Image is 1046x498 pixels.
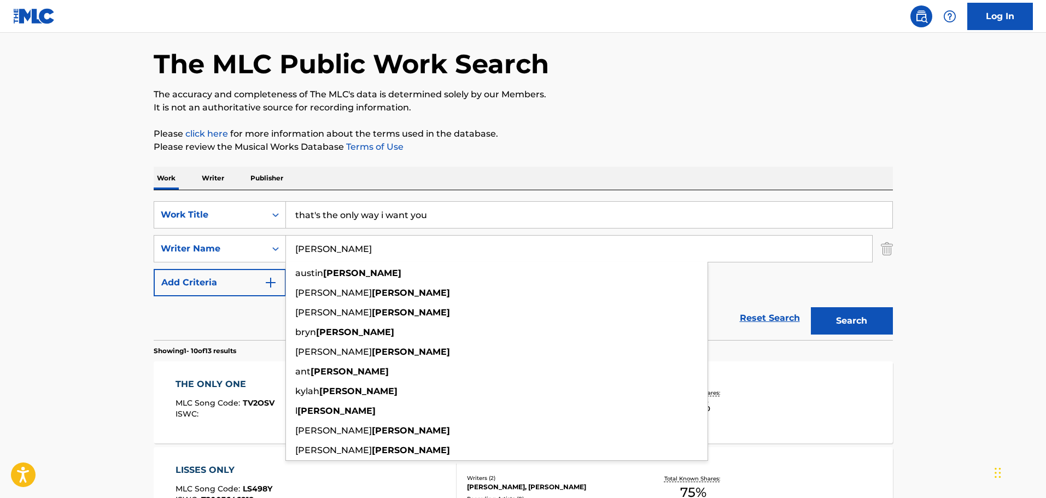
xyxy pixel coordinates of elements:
p: The accuracy and completeness of The MLC's data is determined solely by our Members. [154,88,893,101]
strong: [PERSON_NAME] [372,425,450,436]
span: [PERSON_NAME] [295,288,372,298]
a: Public Search [910,5,932,27]
strong: [PERSON_NAME] [372,307,450,318]
a: Reset Search [734,306,805,330]
strong: [PERSON_NAME] [372,347,450,357]
span: MLC Song Code : [176,484,243,494]
span: bryn [295,327,316,337]
img: 9d2ae6d4665cec9f34b9.svg [264,276,277,289]
strong: [PERSON_NAME] [323,268,401,278]
span: ISWC : [176,409,201,419]
span: austin [295,268,323,278]
p: Writer [198,167,227,190]
p: Showing 1 - 10 of 13 results [154,346,236,356]
span: [PERSON_NAME] [295,445,372,455]
span: ant [295,366,311,377]
span: TV2OSV [243,398,274,408]
div: Work Title [161,208,259,221]
div: Writers ( 2 ) [467,474,632,482]
button: Add Criteria [154,269,286,296]
p: Work [154,167,179,190]
div: [PERSON_NAME], [PERSON_NAME] [467,482,632,492]
p: Publisher [247,167,287,190]
a: Log In [967,3,1033,30]
strong: [PERSON_NAME] [372,288,450,298]
div: Drag [995,456,1001,489]
span: l [295,406,297,416]
form: Search Form [154,201,893,340]
span: LS498Y [243,484,272,494]
a: Terms of Use [344,142,404,152]
span: MLC Song Code : [176,398,243,408]
div: Writer Name [161,242,259,255]
p: Please for more information about the terms used in the database. [154,127,893,140]
a: click here [185,128,228,139]
div: THE ONLY ONE [176,378,274,391]
a: THE ONLY ONEMLC Song Code:TV2OSVISWC:Writers (2)[PERSON_NAME], [PERSON_NAME]Recording Artists (0)... [154,361,893,443]
p: It is not an authoritative source for recording information. [154,101,893,114]
iframe: Chat Widget [991,446,1046,498]
span: kylah [295,386,319,396]
span: [PERSON_NAME] [295,425,372,436]
span: [PERSON_NAME] [295,347,372,357]
strong: [PERSON_NAME] [311,366,389,377]
p: Please review the Musical Works Database [154,140,893,154]
img: MLC Logo [13,8,55,24]
strong: [PERSON_NAME] [316,327,394,337]
div: Help [939,5,961,27]
h1: The MLC Public Work Search [154,48,549,80]
button: Search [811,307,893,335]
strong: [PERSON_NAME] [372,445,450,455]
img: help [943,10,956,23]
strong: [PERSON_NAME] [319,386,398,396]
span: [PERSON_NAME] [295,307,372,318]
div: LISSES ONLY [176,464,272,477]
img: search [915,10,928,23]
img: Delete Criterion [881,235,893,262]
strong: [PERSON_NAME] [297,406,376,416]
p: Total Known Shares: [664,474,723,483]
